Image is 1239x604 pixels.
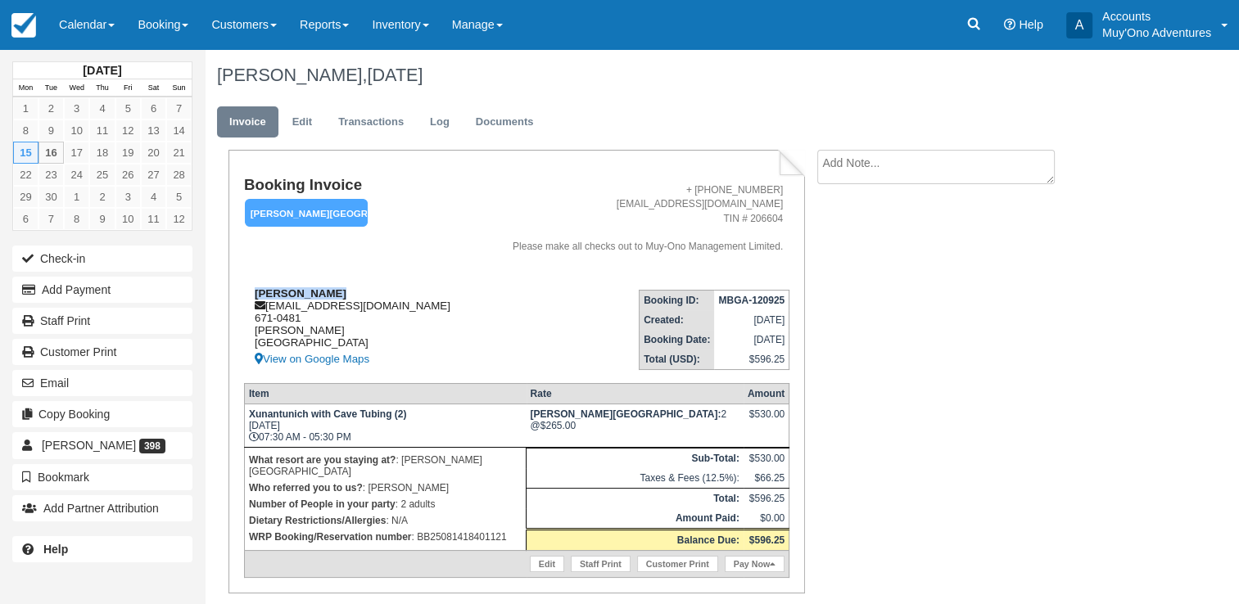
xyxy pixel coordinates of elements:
[13,208,38,230] a: 6
[141,186,166,208] a: 4
[463,106,546,138] a: Documents
[115,79,141,97] th: Fri
[115,97,141,119] a: 5
[141,164,166,186] a: 27
[744,448,789,468] td: $530.00
[38,164,64,186] a: 23
[527,383,744,403] th: Rate
[249,496,522,512] p: : 2 adults
[527,448,744,468] th: Sub-Total:
[249,480,522,496] p: : [PERSON_NAME]
[12,401,192,427] button: Copy Booking
[249,529,522,545] p: : BB25081418401121
[13,164,38,186] a: 22
[1004,19,1015,30] i: Help
[12,464,192,490] button: Bookmark
[166,142,192,164] a: 21
[11,13,36,38] img: checkfront-main-nav-mini-logo.png
[640,349,715,370] th: Total (USD):
[89,97,115,119] a: 4
[38,79,64,97] th: Tue
[38,208,64,230] a: 7
[166,186,192,208] a: 5
[718,295,785,306] strong: MBGA-120925
[166,79,192,97] th: Sun
[1102,8,1211,25] p: Accounts
[13,119,38,142] a: 8
[64,208,89,230] a: 8
[280,106,324,138] a: Edit
[13,142,38,164] a: 15
[64,186,89,208] a: 1
[13,97,38,119] a: 1
[43,543,68,556] b: Help
[38,97,64,119] a: 2
[714,349,789,370] td: $596.25
[748,408,785,433] div: $530.00
[141,142,166,164] a: 20
[12,370,192,396] button: Email
[255,349,474,369] a: View on Google Maps
[725,556,785,572] a: Pay Now
[481,183,784,254] address: + [PHONE_NUMBER] [EMAIL_ADDRESS][DOMAIN_NAME] TIN # 206604 Please make all checks out to Muy-Ono ...
[249,531,411,543] strong: WRP Booking/Reservation number
[42,439,136,452] span: [PERSON_NAME]
[166,119,192,142] a: 14
[249,515,386,526] strong: Dietary Restrictions/Allergies
[115,208,141,230] a: 10
[749,534,785,546] strong: $596.25
[12,536,192,562] a: Help
[12,308,192,334] a: Staff Print
[89,208,115,230] a: 9
[217,106,278,138] a: Invoice
[38,119,64,142] a: 9
[744,383,789,403] th: Amount
[249,452,522,480] p: : [PERSON_NAME][GEOGRAPHIC_DATA]
[244,287,474,369] div: [EMAIL_ADDRESS][DOMAIN_NAME] 671-0481 [PERSON_NAME] [GEOGRAPHIC_DATA]
[244,177,474,194] h1: Booking Invoice
[244,383,526,403] th: Item
[244,403,526,447] td: [DATE] 07:30 AM - 05:30 PM
[249,498,396,510] strong: Number of People in your party
[13,186,38,208] a: 29
[245,199,368,228] em: [PERSON_NAME][GEOGRAPHIC_DATA]
[115,142,141,164] a: 19
[64,79,89,97] th: Wed
[166,208,192,230] a: 12
[244,198,362,228] a: [PERSON_NAME][GEOGRAPHIC_DATA]
[637,556,718,572] a: Customer Print
[115,119,141,142] a: 12
[115,186,141,208] a: 3
[12,495,192,521] button: Add Partner Attribution
[141,97,166,119] a: 6
[64,119,89,142] a: 10
[326,106,416,138] a: Transactions
[249,454,396,466] strong: What resort are you staying at?
[38,186,64,208] a: 30
[540,420,576,431] span: $265.00
[530,556,564,572] a: Edit
[166,97,192,119] a: 7
[249,408,406,420] strong: Xunantunich with Cave Tubing (2)
[571,556,631,572] a: Staff Print
[89,79,115,97] th: Thu
[418,106,462,138] a: Log
[139,439,165,453] span: 398
[12,246,192,272] button: Check-in
[249,482,363,494] strong: Who referred you to us?
[744,508,789,530] td: $0.00
[141,208,166,230] a: 11
[744,468,789,489] td: $66.25
[64,97,89,119] a: 3
[217,65,1122,85] h1: [PERSON_NAME],
[1102,25,1211,41] p: Muy'Ono Adventures
[89,119,115,142] a: 11
[640,290,715,310] th: Booking ID:
[527,468,744,489] td: Taxes & Fees (12.5%):
[249,512,522,529] p: : N/A
[714,310,789,330] td: [DATE]
[38,142,64,164] a: 16
[255,287,346,300] strong: [PERSON_NAME]
[64,142,89,164] a: 17
[527,529,744,550] th: Balance Due:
